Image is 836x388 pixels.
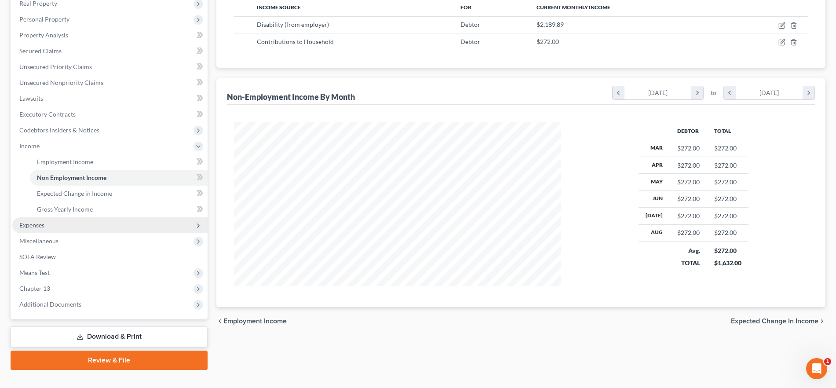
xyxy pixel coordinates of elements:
span: Chapter 13 [19,285,50,292]
div: $272.00 [677,194,700,203]
span: Employment Income [223,318,287,325]
a: Review & File [11,351,208,370]
iframe: Intercom live chat [806,358,827,379]
a: Lawsuits [12,91,208,106]
div: $1,632.00 [714,259,741,267]
span: Expected Change in Income [731,318,818,325]
div: $272.00 [677,228,700,237]
a: Gross Yearly Income [30,201,208,217]
a: Unsecured Priority Claims [12,59,208,75]
span: Expected Change in Income [37,190,112,197]
span: $272.00 [537,38,559,45]
th: Debtor [670,122,707,140]
span: Unsecured Nonpriority Claims [19,79,103,86]
div: [DATE] [624,86,692,99]
th: Aug [639,224,670,241]
div: TOTAL [677,259,700,267]
th: Apr [639,157,670,173]
td: $272.00 [707,190,748,207]
span: Additional Documents [19,300,81,308]
span: Disability (from employer) [257,21,329,28]
th: May [639,174,670,190]
i: chevron_right [691,86,703,99]
span: Debtor [460,21,480,28]
div: $272.00 [714,246,741,255]
a: Download & Print [11,326,208,347]
span: Non Employment Income [37,174,106,181]
span: Unsecured Priority Claims [19,63,92,70]
span: Employment Income [37,158,93,165]
td: $272.00 [707,174,748,190]
span: 1 [824,358,831,365]
a: SOFA Review [12,249,208,265]
div: $272.00 [677,144,700,153]
div: $272.00 [677,178,700,187]
div: $272.00 [677,161,700,170]
i: chevron_right [818,318,825,325]
button: chevron_left Employment Income [216,318,287,325]
span: Personal Property [19,15,69,23]
i: chevron_left [613,86,624,99]
span: Property Analysis [19,31,68,39]
a: Secured Claims [12,43,208,59]
span: Executory Contracts [19,110,76,118]
span: Contributions to Household [257,38,334,45]
a: Employment Income [30,154,208,170]
span: $2,189.89 [537,21,564,28]
span: Gross Yearly Income [37,205,93,213]
span: For [460,4,471,11]
span: Income Source [257,4,301,11]
a: Executory Contracts [12,106,208,122]
span: Debtor [460,38,480,45]
th: Total [707,122,748,140]
i: chevron_right [803,86,814,99]
a: Non Employment Income [30,170,208,186]
div: [DATE] [736,86,803,99]
a: Property Analysis [12,27,208,43]
div: Avg. [677,246,700,255]
th: Mar [639,140,670,157]
a: Expected Change in Income [30,186,208,201]
span: Codebtors Insiders & Notices [19,126,99,134]
td: $272.00 [707,208,748,224]
td: $272.00 [707,140,748,157]
span: Current Monthly Income [537,4,610,11]
span: Miscellaneous [19,237,58,245]
td: $272.00 [707,157,748,173]
td: $272.00 [707,224,748,241]
span: Means Test [19,269,50,276]
span: Income [19,142,40,150]
span: Expenses [19,221,44,229]
span: Secured Claims [19,47,62,55]
th: [DATE] [639,208,670,224]
span: to [711,88,716,97]
a: Unsecured Nonpriority Claims [12,75,208,91]
th: Jun [639,190,670,207]
i: chevron_left [216,318,223,325]
span: SOFA Review [19,253,56,260]
button: Expected Change in Income chevron_right [731,318,825,325]
span: Lawsuits [19,95,43,102]
i: chevron_left [724,86,736,99]
div: Non-Employment Income By Month [227,92,355,102]
div: $272.00 [677,212,700,220]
